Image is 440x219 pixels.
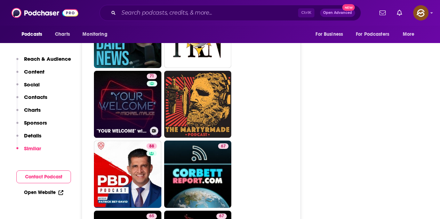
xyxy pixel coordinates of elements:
[16,119,47,132] button: Sponsors
[216,213,227,219] a: 67
[24,119,47,126] p: Sponsors
[342,4,355,11] span: New
[94,71,161,138] a: 71"YOUR WELCOME" with [PERSON_NAME]
[356,30,389,39] span: For Podcasters
[311,28,352,41] button: open menu
[50,28,74,41] a: Charts
[24,189,63,195] a: Open Website
[16,68,45,81] button: Content
[394,7,405,19] a: Show notifications dropdown
[398,28,423,41] button: open menu
[24,145,41,152] p: Similar
[146,143,157,149] a: 88
[323,11,352,15] span: Open Advanced
[78,28,116,41] button: open menu
[16,56,71,68] button: Reach & Audience
[413,5,429,20] span: Logged in as hey85204
[147,74,157,79] a: 71
[150,73,154,80] span: 71
[22,30,42,39] span: Podcasts
[24,94,47,100] p: Contacts
[82,30,107,39] span: Monitoring
[377,7,389,19] a: Show notifications dropdown
[351,28,399,41] button: open menu
[94,141,161,208] a: 88
[24,132,41,139] p: Details
[55,30,70,39] span: Charts
[221,143,226,150] span: 67
[11,6,78,19] img: Podchaser - Follow, Share and Rate Podcasts
[99,5,361,21] div: Search podcasts, credits, & more...
[149,143,154,150] span: 88
[315,30,343,39] span: For Business
[17,28,51,41] button: open menu
[16,107,41,119] button: Charts
[413,5,429,20] button: Show profile menu
[97,128,147,134] h3: "YOUR WELCOME" with [PERSON_NAME]
[24,56,71,62] p: Reach & Audience
[164,141,232,208] a: 67
[146,213,157,219] a: 65
[16,170,71,183] button: Contact Podcast
[24,107,41,113] p: Charts
[320,9,355,17] button: Open AdvancedNew
[16,94,47,107] button: Contacts
[24,81,40,88] p: Social
[218,143,229,149] a: 67
[119,7,298,18] input: Search podcasts, credits, & more...
[413,5,429,20] img: User Profile
[16,145,41,158] button: Similar
[16,81,40,94] button: Social
[16,132,41,145] button: Details
[24,68,45,75] p: Content
[403,30,415,39] span: More
[298,8,314,17] span: Ctrl K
